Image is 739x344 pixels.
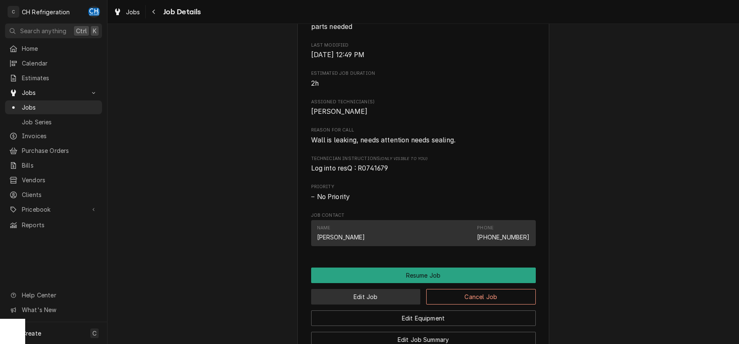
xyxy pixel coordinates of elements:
[311,212,536,219] span: Job Contact
[5,188,102,202] a: Clients
[22,8,70,16] div: CH Refrigeration
[311,79,319,87] span: 2h
[8,6,19,18] div: C
[311,135,536,145] span: Reason For Call
[311,50,536,60] span: Last Modified
[311,99,536,117] div: Assigned Technician(s)
[76,26,87,35] span: Ctrl
[311,127,536,134] span: Reason For Call
[147,5,161,18] button: Navigate back
[22,88,85,97] span: Jobs
[22,291,97,299] span: Help Center
[5,158,102,172] a: Bills
[426,289,536,305] button: Cancel Job
[93,26,97,35] span: K
[5,202,102,216] a: Go to Pricebook
[22,74,98,82] span: Estimates
[311,310,536,326] button: Edit Equipment
[22,205,85,214] span: Pricebook
[5,129,102,143] a: Invoices
[22,103,98,112] span: Jobs
[20,26,66,35] span: Search anything
[311,268,536,283] button: Resume Job
[22,221,98,229] span: Reports
[22,118,98,126] span: Job Series
[317,225,365,242] div: Name
[5,288,102,302] a: Go to Help Center
[311,212,536,250] div: Job Contact
[311,305,536,326] div: Button Group Row
[5,173,102,187] a: Vendors
[311,155,536,173] div: [object Object]
[311,70,536,77] span: Estimated Job Duration
[5,303,102,317] a: Go to What's New
[311,107,536,117] span: Assigned Technician(s)
[311,220,536,249] div: Job Contact List
[22,131,98,140] span: Invoices
[88,6,100,18] div: CH
[311,163,536,173] span: [object Object]
[22,190,98,199] span: Clients
[311,192,536,202] span: Priority
[5,115,102,129] a: Job Series
[380,156,427,161] span: (Only Visible to You)
[5,24,102,38] button: Search anythingCtrlK
[311,51,364,59] span: [DATE] 12:49 PM
[477,225,493,231] div: Phone
[5,100,102,114] a: Jobs
[5,86,102,100] a: Go to Jobs
[311,164,388,172] span: Log into resQ : R0741679
[311,99,536,105] span: Assigned Technician(s)
[311,22,536,32] span: Scheduled Message
[477,234,529,241] a: [PHONE_NUMBER]
[311,220,536,246] div: Contact
[88,6,100,18] div: Chris Hiraga's Avatar
[311,192,536,202] div: No Priority
[311,127,536,145] div: Reason For Call
[22,330,41,337] span: Create
[311,184,536,202] div: Priority
[22,176,98,184] span: Vendors
[5,218,102,232] a: Reports
[110,5,144,19] a: Jobs
[311,42,536,49] span: Last Modified
[311,136,456,144] span: Wall is leaking, needs attention needs sealing.
[22,161,98,170] span: Bills
[317,225,330,231] div: Name
[311,79,536,89] span: Estimated Job Duration
[161,6,201,18] span: Job Details
[311,289,421,305] button: Edit Job
[22,146,98,155] span: Purchase Orders
[5,56,102,70] a: Calendar
[5,42,102,55] a: Home
[311,268,536,283] div: Button Group Row
[5,144,102,158] a: Purchase Orders
[311,108,368,116] span: [PERSON_NAME]
[311,184,536,190] span: Priority
[311,42,536,60] div: Last Modified
[311,23,353,31] span: parts needed
[22,59,98,68] span: Calendar
[317,233,365,242] div: [PERSON_NAME]
[126,8,140,16] span: Jobs
[311,70,536,88] div: Estimated Job Duration
[477,225,529,242] div: Phone
[5,71,102,85] a: Estimates
[22,44,98,53] span: Home
[22,305,97,314] span: What's New
[92,329,97,338] span: C
[311,283,536,305] div: Button Group Row
[311,155,536,162] span: Technician Instructions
